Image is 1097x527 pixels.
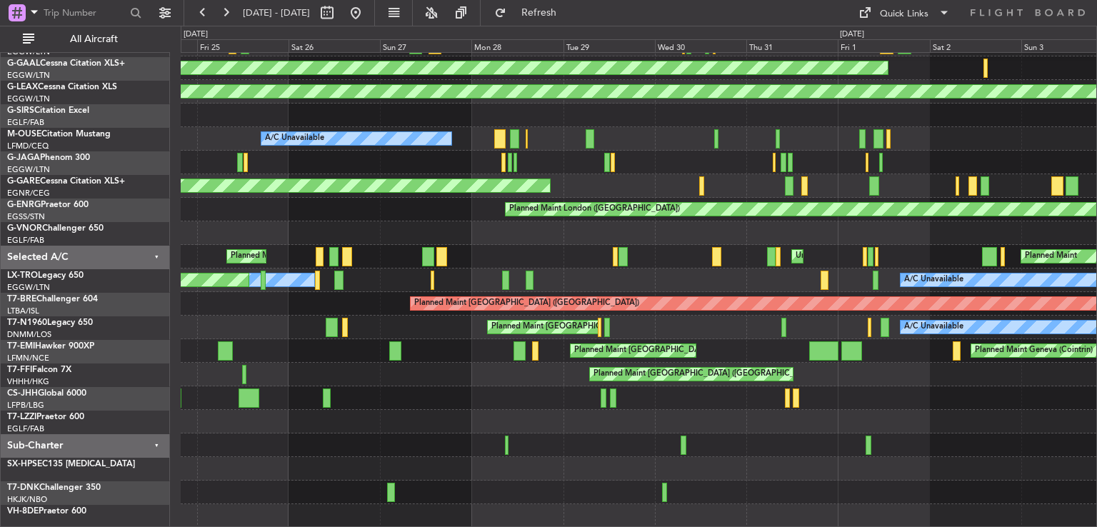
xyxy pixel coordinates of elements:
span: G-JAGA [7,154,40,162]
div: Sun 27 [380,39,471,52]
div: Fri 1 [838,39,929,52]
span: G-VNOR [7,224,42,233]
span: G-LEAX [7,83,38,91]
div: Wed 30 [655,39,746,52]
a: LFMN/NCE [7,353,49,363]
span: Refresh [509,8,569,18]
button: Quick Links [851,1,957,24]
span: T7-N1960 [7,318,47,327]
span: SX-HPS [7,460,37,468]
a: G-GARECessna Citation XLS+ [7,177,125,186]
span: [DATE] - [DATE] [243,6,310,19]
div: [DATE] [184,29,208,41]
a: T7-EMIHawker 900XP [7,342,94,351]
span: T7-LZZI [7,413,36,421]
a: EGLF/FAB [7,235,44,246]
a: EGSS/STN [7,211,45,222]
a: T7-BREChallenger 604 [7,295,98,303]
a: G-JAGAPhenom 300 [7,154,90,162]
div: Planned Maint [GEOGRAPHIC_DATA] ([GEOGRAPHIC_DATA]) [414,293,639,314]
div: [DATE] [840,29,864,41]
span: G-GARE [7,177,40,186]
div: Planned Maint [GEOGRAPHIC_DATA] ([GEOGRAPHIC_DATA]) [593,363,818,385]
a: G-LEAXCessna Citation XLS [7,83,117,91]
a: LX-TROLegacy 650 [7,271,84,280]
a: T7-N1960Legacy 650 [7,318,93,327]
a: EGGW/LTN [7,164,50,175]
span: G-SIRS [7,106,34,115]
a: EGGW/LTN [7,94,50,104]
div: A/C Unavailable [904,316,963,338]
a: LFMD/CEQ [7,141,49,151]
a: T7-DNKChallenger 350 [7,483,101,492]
a: VHHH/HKG [7,376,49,387]
a: EGGW/LTN [7,70,50,81]
a: HKJK/NBO [7,494,47,505]
div: Quick Links [880,7,928,21]
div: Tue 29 [563,39,655,52]
a: DNMM/LOS [7,329,51,340]
a: SX-HPSEC135 [MEDICAL_DATA] [7,460,135,468]
div: Planned Maint London ([GEOGRAPHIC_DATA]) [509,199,680,220]
a: T7-FFIFalcon 7X [7,366,71,374]
span: T7-DNK [7,483,39,492]
div: Planned Maint Geneva (Cointrin) [975,340,1093,361]
button: All Aircraft [16,28,155,51]
div: Fri 25 [197,39,289,52]
a: CS-JHHGlobal 6000 [7,389,86,398]
span: G-ENRG [7,201,41,209]
a: G-SIRSCitation Excel [7,106,89,115]
span: All Aircraft [37,34,151,44]
div: Planned Maint [GEOGRAPHIC_DATA] ([GEOGRAPHIC_DATA]) [231,246,456,267]
div: Sat 2 [930,39,1021,52]
a: G-VNORChallenger 650 [7,224,104,233]
a: EGLF/FAB [7,117,44,128]
span: CS-JHH [7,389,38,398]
div: Planned Maint [1025,246,1077,267]
a: EGLF/FAB [7,423,44,434]
div: Thu 31 [746,39,838,52]
a: G-GAALCessna Citation XLS+ [7,59,125,68]
span: T7-EMI [7,342,35,351]
span: VH-8DE [7,507,39,516]
div: Mon 28 [471,39,563,52]
a: LFPB/LBG [7,400,44,411]
a: M-OUSECitation Mustang [7,130,111,139]
a: G-ENRGPraetor 600 [7,201,89,209]
span: T7-BRE [7,295,36,303]
div: A/C Unavailable [265,128,324,149]
span: T7-FFI [7,366,32,374]
div: A/C Unavailable [904,269,963,291]
a: EGGW/LTN [7,282,50,293]
a: EGNR/CEG [7,188,50,199]
span: G-GAAL [7,59,40,68]
div: Sat 26 [289,39,380,52]
span: LX-TRO [7,271,38,280]
button: Refresh [488,1,573,24]
a: LTBA/ISL [7,306,39,316]
div: Planned Maint [GEOGRAPHIC_DATA] ([GEOGRAPHIC_DATA] Intl) [574,340,813,361]
a: T7-LZZIPraetor 600 [7,413,84,421]
input: Trip Number [44,2,126,24]
a: VH-8DEPraetor 600 [7,507,86,516]
span: M-OUSE [7,130,41,139]
div: Unplanned Maint [GEOGRAPHIC_DATA] ([GEOGRAPHIC_DATA]) [796,246,1031,267]
div: Planned Maint [GEOGRAPHIC_DATA] [491,316,628,338]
